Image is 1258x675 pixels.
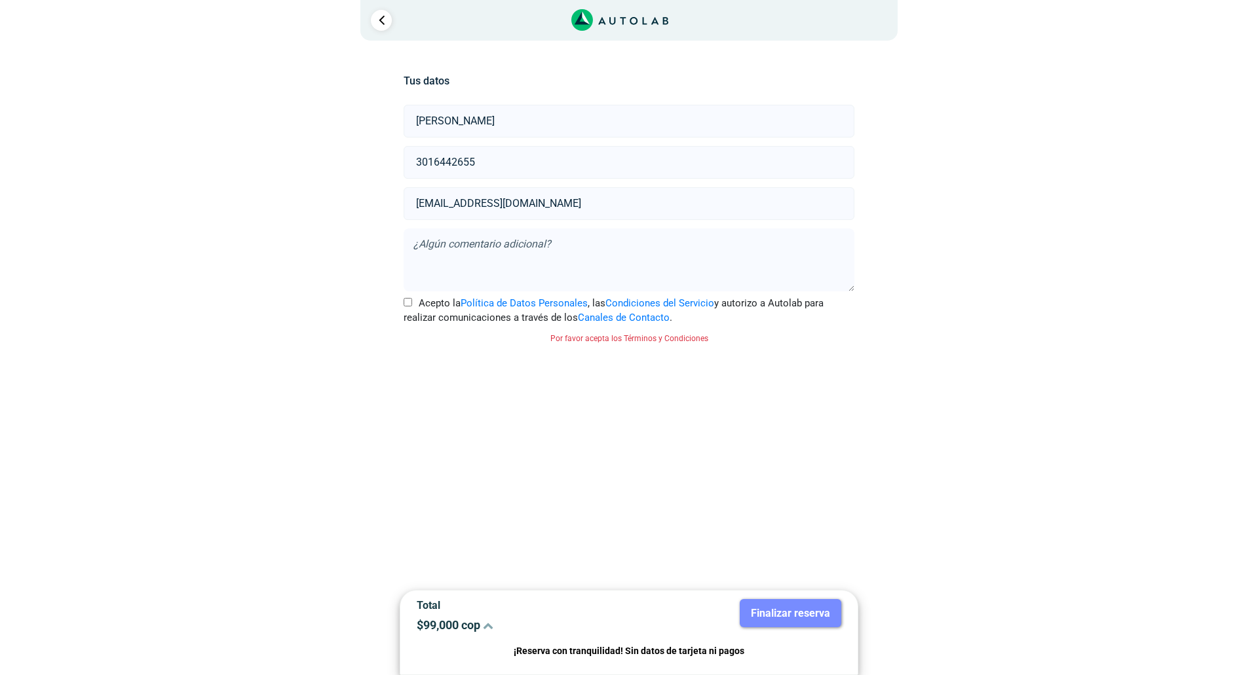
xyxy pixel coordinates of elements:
h5: Tus datos [404,75,854,87]
a: Link al sitio de autolab [571,13,669,26]
a: Ir al paso anterior [371,10,392,31]
a: Condiciones del Servicio [605,297,714,309]
input: Correo electrónico [404,187,854,220]
p: $ 99,000 cop [417,618,619,632]
input: Celular [404,146,854,179]
label: Acepto la , las y autorizo a Autolab para realizar comunicaciones a través de los . [404,296,854,325]
small: Por favor acepta los Términos y Condiciones [550,334,708,343]
input: Nombre y apellido [404,105,854,137]
a: Política de Datos Personales [461,297,588,309]
p: ¡Reserva con tranquilidad! Sin datos de tarjeta ni pagos [417,644,841,659]
input: Acepto laPolítica de Datos Personales, lasCondiciones del Servicioy autorizo a Autolab para reali... [404,298,412,306]
p: Total [417,599,619,611]
a: Canales de Contacto [578,312,670,323]
button: Finalizar reserva [740,599,841,627]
